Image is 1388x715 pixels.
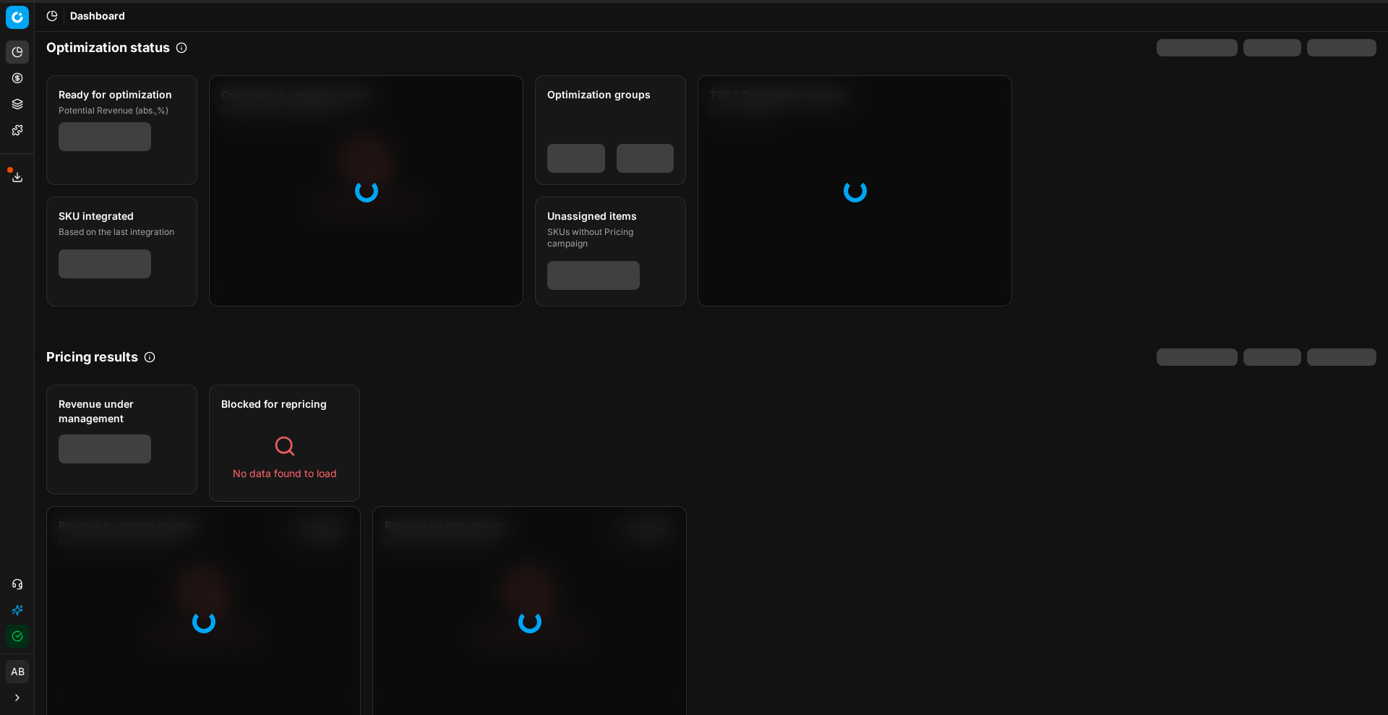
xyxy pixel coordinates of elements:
[59,226,182,238] div: Based on the last integration
[59,105,182,116] div: Potential Revenue (abs.,%)
[70,9,125,23] span: Dashboard
[221,397,345,411] div: Blocked for repricing
[70,9,125,23] nav: breadcrumb
[59,87,182,102] div: Ready for optimization
[547,87,671,102] div: Optimization groups
[59,209,182,223] div: SKU integrated
[547,226,671,249] div: SKUs without Pricing campaign
[46,38,170,58] h2: Optimization status
[59,397,182,426] div: Revenue under management
[7,661,28,682] span: AB
[6,660,29,683] button: AB
[547,209,671,223] div: Unassigned items
[230,466,339,481] div: No data found to load
[46,347,138,367] h2: Pricing results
